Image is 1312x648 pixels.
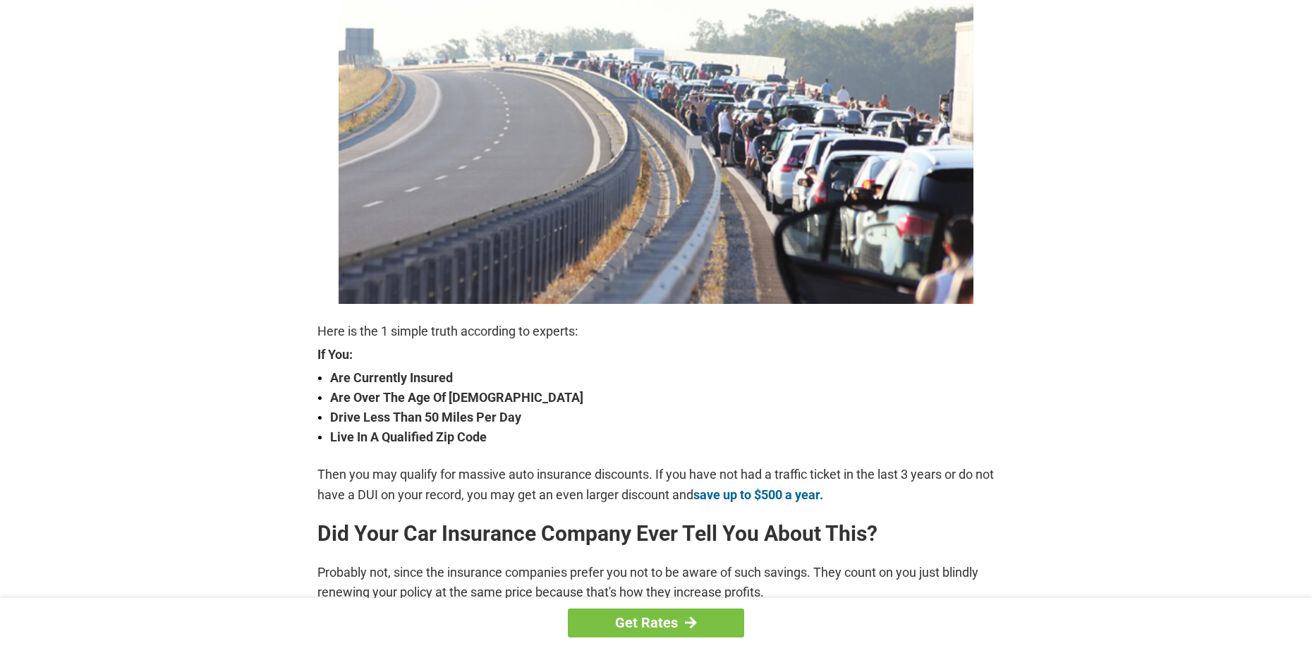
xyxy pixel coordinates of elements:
[317,348,995,361] strong: If You:
[330,368,995,388] strong: Are Currently Insured
[317,522,995,545] h2: Did Your Car Insurance Company Ever Tell You About This?
[693,487,823,502] a: save up to $500 a year.
[330,408,995,427] strong: Drive Less Than 50 Miles Per Day
[317,465,995,504] p: Then you may qualify for massive auto insurance discounts. If you have not had a traffic ticket i...
[330,427,995,447] strong: Live In A Qualified Zip Code
[330,388,995,408] strong: Are Over The Age Of [DEMOGRAPHIC_DATA]
[317,563,995,602] p: Probably not, since the insurance companies prefer you not to be aware of such savings. They coun...
[568,609,744,637] a: Get Rates
[317,322,995,341] p: Here is the 1 simple truth according to experts:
